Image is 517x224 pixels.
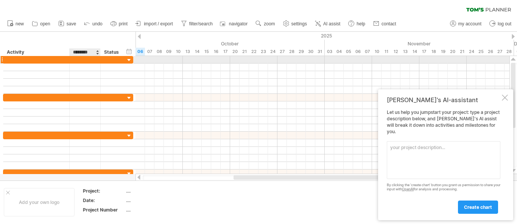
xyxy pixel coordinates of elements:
[254,19,277,29] a: zoom
[325,40,514,48] div: November 2025
[189,21,213,26] span: filter/search
[371,19,399,29] a: contact
[291,21,307,26] span: settings
[313,19,343,29] a: AI assist
[323,21,340,26] span: AI assist
[154,48,164,56] div: Wednesday, 8 October 2025
[240,48,249,56] div: Tuesday, 21 October 2025
[268,48,277,56] div: Friday, 24 October 2025
[83,197,125,204] div: Date:
[258,48,268,56] div: Thursday, 23 October 2025
[126,197,190,204] div: ....
[387,183,500,191] div: By clicking the 'create chart' button you grant us permission to share your input with for analys...
[382,21,396,26] span: contact
[277,48,287,56] div: Monday, 27 October 2025
[179,19,215,29] a: filter/search
[67,21,76,26] span: save
[448,19,484,29] a: my account
[382,48,391,56] div: Tuesday, 11 November 2025
[83,207,125,213] div: Project Number
[144,21,173,26] span: import / export
[498,21,511,26] span: log out
[5,19,26,29] a: new
[92,21,103,26] span: undo
[107,40,325,48] div: October 2025
[505,48,514,56] div: Friday, 28 November 2025
[192,48,202,56] div: Tuesday, 14 October 2025
[363,48,372,56] div: Friday, 7 November 2025
[429,48,438,56] div: Tuesday, 18 November 2025
[82,19,105,29] a: undo
[400,48,410,56] div: Thursday, 13 November 2025
[438,48,448,56] div: Wednesday, 19 November 2025
[402,187,414,191] a: OpenAI
[346,19,368,29] a: help
[464,204,492,210] span: create chart
[296,48,306,56] div: Wednesday, 29 October 2025
[325,48,334,56] div: Monday, 3 November 2025
[230,48,240,56] div: Monday, 20 October 2025
[353,48,363,56] div: Thursday, 6 November 2025
[487,19,514,29] a: log out
[16,21,24,26] span: new
[145,48,154,56] div: Tuesday, 7 October 2025
[173,48,183,56] div: Friday, 10 October 2025
[40,21,50,26] span: open
[495,48,505,56] div: Thursday, 27 November 2025
[219,19,250,29] a: navigator
[7,48,65,56] div: Activity
[357,21,365,26] span: help
[56,19,78,29] a: save
[83,188,125,194] div: Project:
[458,21,481,26] span: my account
[372,48,382,56] div: Monday, 10 November 2025
[410,48,419,56] div: Friday, 14 November 2025
[264,21,275,26] span: zoom
[4,188,75,216] div: Add your own logo
[467,48,476,56] div: Monday, 24 November 2025
[457,48,467,56] div: Friday, 21 November 2025
[126,207,190,213] div: ....
[387,109,500,213] div: Let us help you jumpstart your project: type a project description below, and [PERSON_NAME]'s AI ...
[315,48,325,56] div: Friday, 31 October 2025
[249,48,258,56] div: Wednesday, 22 October 2025
[287,48,296,56] div: Tuesday, 28 October 2025
[30,19,53,29] a: open
[134,19,175,29] a: import / export
[109,19,130,29] a: print
[448,48,457,56] div: Thursday, 20 November 2025
[391,48,400,56] div: Wednesday, 12 November 2025
[476,48,486,56] div: Tuesday, 25 November 2025
[334,48,344,56] div: Tuesday, 4 November 2025
[486,48,495,56] div: Wednesday, 26 November 2025
[183,48,192,56] div: Monday, 13 October 2025
[202,48,211,56] div: Wednesday, 15 October 2025
[211,48,221,56] div: Thursday, 16 October 2025
[419,48,429,56] div: Monday, 17 November 2025
[221,48,230,56] div: Friday, 17 October 2025
[164,48,173,56] div: Thursday, 9 October 2025
[126,188,190,194] div: ....
[344,48,353,56] div: Wednesday, 5 November 2025
[281,19,309,29] a: settings
[458,201,498,214] a: create chart
[229,21,248,26] span: navigator
[135,48,145,56] div: Monday, 6 October 2025
[119,21,128,26] span: print
[306,48,315,56] div: Thursday, 30 October 2025
[387,96,500,104] div: [PERSON_NAME]'s AI-assistant
[104,48,121,56] div: Status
